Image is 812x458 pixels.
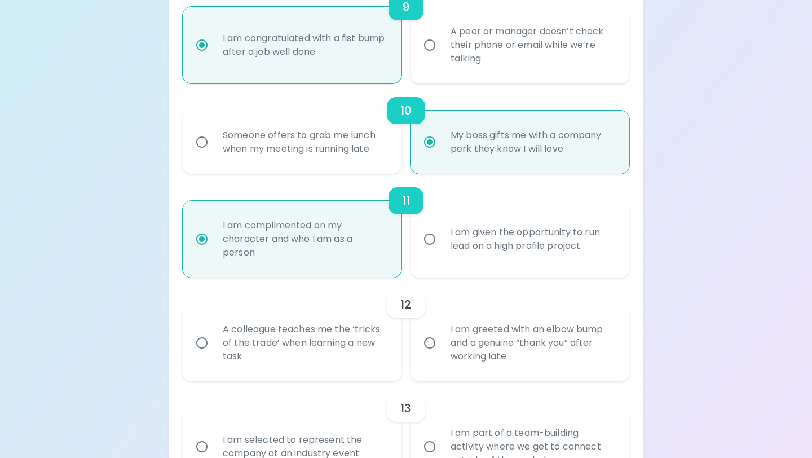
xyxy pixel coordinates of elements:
div: A peer or manager doesn’t check their phone or email while we’re talking [442,11,623,79]
h6: 11 [402,192,410,210]
h6: 13 [400,399,411,417]
div: A colleague teaches me the ‘tricks of the trade’ when learning a new task [214,309,395,377]
div: I am complimented on my character and who I am as a person [214,205,395,273]
div: choice-group-check [183,83,629,174]
div: I am congratulated with a fist bump after a job well done [214,18,395,72]
div: My boss gifts me with a company perk they know I will love [442,115,623,169]
div: choice-group-check [183,174,629,278]
div: I am greeted with an elbow bump and a genuine “thank you” after working late [442,309,623,377]
div: Someone offers to grab me lunch when my meeting is running late [214,115,395,169]
div: choice-group-check [183,278,629,381]
h6: 10 [400,102,412,120]
h6: 12 [400,296,411,314]
div: I am given the opportunity to run lead on a high profile project [442,212,623,266]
